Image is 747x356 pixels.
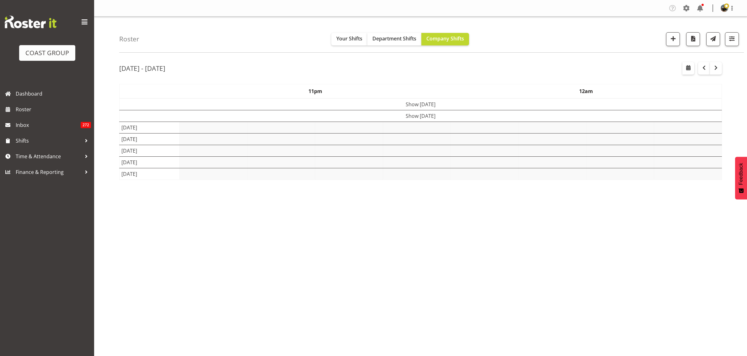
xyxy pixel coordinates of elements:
button: Company Shifts [421,33,469,45]
h4: Roster [119,35,139,43]
button: Your Shifts [331,33,367,45]
td: [DATE] [120,122,180,133]
td: [DATE] [120,168,180,180]
span: Dashboard [16,89,91,98]
span: 272 [81,122,91,128]
span: Your Shifts [336,35,362,42]
button: Download a PDF of the roster according to the set date range. [686,32,700,46]
img: Rosterit website logo [5,16,56,28]
td: Show [DATE] [120,98,722,110]
span: Shifts [16,136,82,145]
span: Time & Attendance [16,152,82,161]
td: [DATE] [120,133,180,145]
h2: [DATE] - [DATE] [119,64,165,72]
button: Department Shifts [367,33,421,45]
span: Finance & Reporting [16,167,82,177]
button: Add a new shift [666,32,680,46]
td: [DATE] [120,145,180,157]
span: Roster [16,105,91,114]
span: Company Shifts [426,35,464,42]
button: Feedback - Show survey [735,157,747,199]
span: Feedback [738,163,744,185]
span: Department Shifts [372,35,416,42]
div: COAST GROUP [25,48,69,58]
th: 11pm [180,84,451,99]
button: Filter Shifts [725,32,739,46]
button: Send a list of all shifts for the selected filtered period to all rostered employees. [706,32,720,46]
th: 12am [451,84,722,99]
img: abe-denton65321ee68e143815db86bfb5b039cb77.png [721,4,728,12]
td: [DATE] [120,157,180,168]
td: Show [DATE] [120,110,722,122]
span: Inbox [16,120,81,130]
button: Select a specific date within the roster. [682,62,694,75]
